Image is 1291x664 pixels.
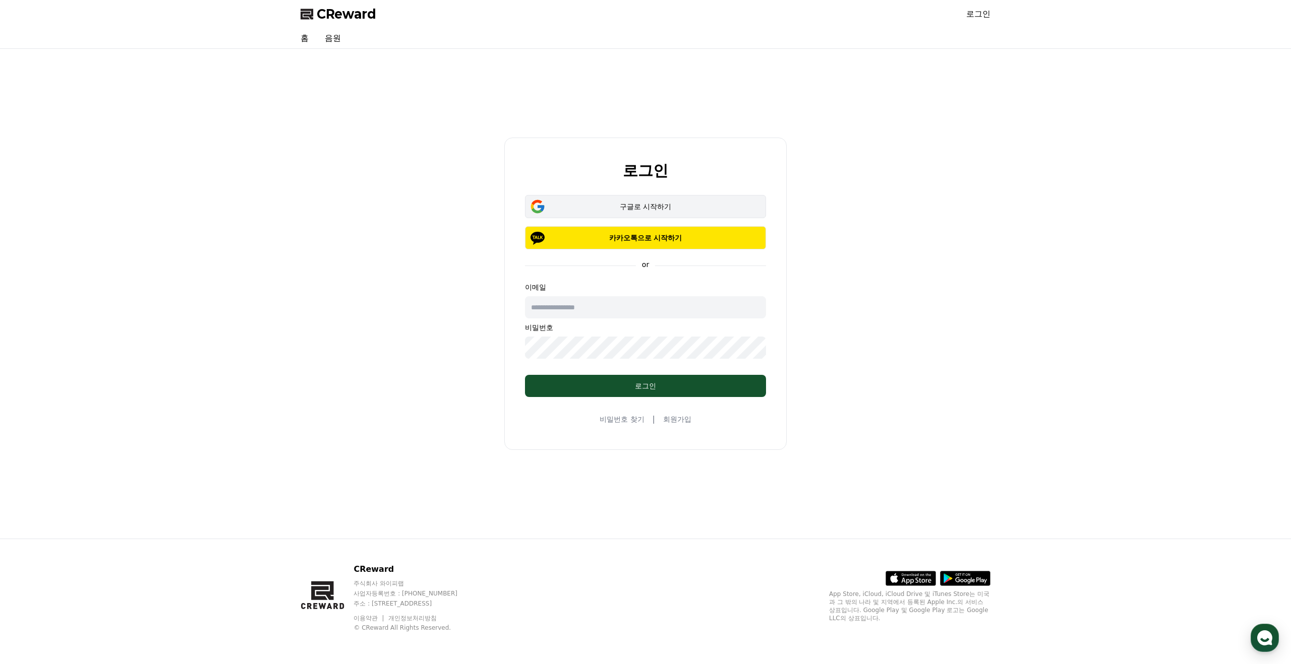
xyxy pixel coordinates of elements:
span: | [653,413,655,425]
a: 홈 [292,28,317,48]
a: 설정 [130,319,194,345]
p: 카카오톡으로 시작하기 [540,233,751,243]
a: 이용약관 [354,615,385,622]
div: 구글로 시작하기 [540,202,751,212]
p: 주소 : [STREET_ADDRESS] [354,600,477,608]
button: 구글로 시작하기 [525,195,766,218]
button: 카카오톡으로 시작하기 [525,226,766,249]
span: 대화 [92,335,104,343]
p: 이메일 [525,282,766,292]
div: 로그인 [545,381,746,391]
p: 주식회사 와이피랩 [354,579,477,587]
span: 홈 [32,335,38,343]
a: 대화 [67,319,130,345]
p: or [636,259,655,270]
p: CReward [354,563,477,575]
p: 비밀번호 [525,322,766,333]
a: 로그인 [966,8,990,20]
a: 비밀번호 찾기 [600,414,644,424]
span: CReward [317,6,376,22]
p: 사업자등록번호 : [PHONE_NUMBER] [354,589,477,597]
span: 설정 [156,335,168,343]
p: © CReward All Rights Reserved. [354,624,477,632]
a: 음원 [317,28,349,48]
a: CReward [301,6,376,22]
button: 로그인 [525,375,766,397]
h2: 로그인 [623,162,668,179]
p: App Store, iCloud, iCloud Drive 및 iTunes Store는 미국과 그 밖의 나라 및 지역에서 등록된 Apple Inc.의 서비스 상표입니다. Goo... [829,590,990,622]
a: 개인정보처리방침 [388,615,437,622]
a: 홈 [3,319,67,345]
a: 회원가입 [663,414,691,424]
